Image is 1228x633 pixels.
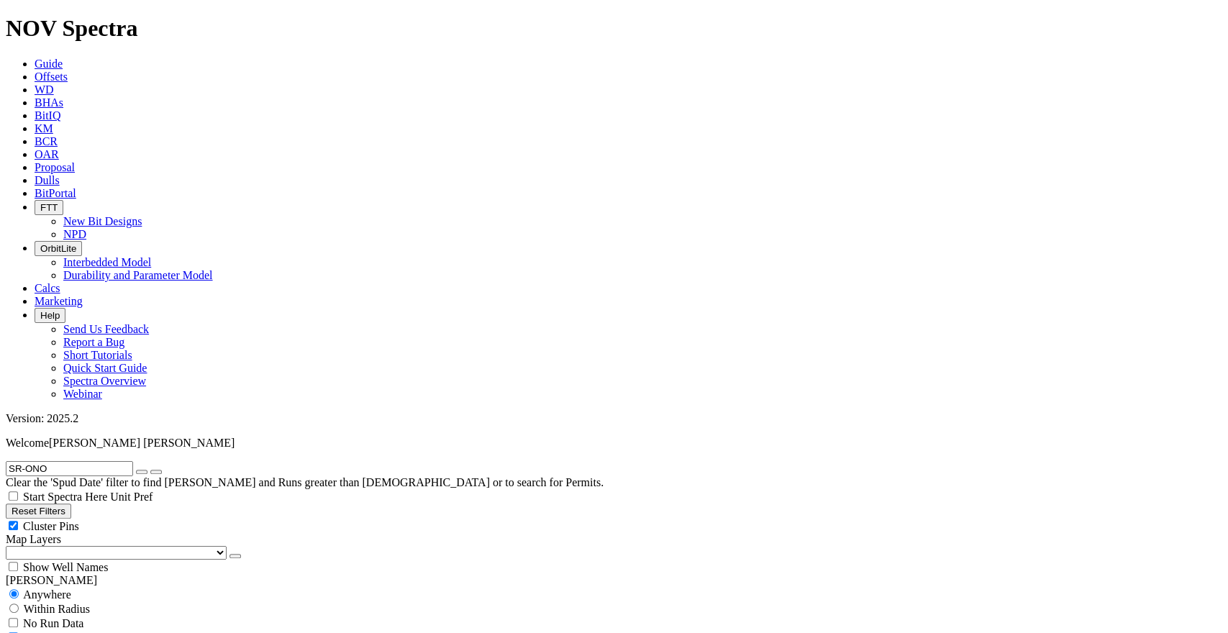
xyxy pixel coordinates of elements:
span: Show Well Names [23,561,108,573]
input: Search [6,461,133,476]
a: New Bit Designs [63,215,142,227]
div: [PERSON_NAME] [6,574,1222,587]
span: OrbitLite [40,243,76,254]
button: Reset Filters [6,504,71,519]
button: FTT [35,200,63,215]
a: Guide [35,58,63,70]
a: WD [35,83,54,96]
span: Start Spectra Here [23,491,107,503]
span: [PERSON_NAME] [PERSON_NAME] [49,437,235,449]
button: Help [35,308,65,323]
a: KM [35,122,53,135]
span: Within Radius [24,603,90,615]
span: No Run Data [23,617,83,629]
h1: NOV Spectra [6,15,1222,42]
span: Anywhere [23,588,71,601]
div: Version: 2025.2 [6,412,1222,425]
a: Offsets [35,70,68,83]
p: Welcome [6,437,1222,450]
input: Start Spectra Here [9,491,18,501]
a: Spectra Overview [63,375,146,387]
span: Map Layers [6,533,61,545]
a: Send Us Feedback [63,323,149,335]
a: Marketing [35,295,83,307]
a: Webinar [63,388,102,400]
a: Report a Bug [63,336,124,348]
span: Unit Pref [110,491,153,503]
a: NPD [63,228,86,240]
a: Dulls [35,174,60,186]
a: BitIQ [35,109,60,122]
span: Cluster Pins [23,520,79,532]
span: FTT [40,202,58,213]
a: BCR [35,135,58,147]
button: OrbitLite [35,241,82,256]
span: Help [40,310,60,321]
a: BHAs [35,96,63,109]
a: Durability and Parameter Model [63,269,213,281]
a: Interbedded Model [63,256,151,268]
a: BitPortal [35,187,76,199]
a: Calcs [35,282,60,294]
a: Quick Start Guide [63,362,147,374]
span: Clear the 'Spud Date' filter to find [PERSON_NAME] and Runs greater than [DEMOGRAPHIC_DATA] or to... [6,476,604,488]
a: OAR [35,148,59,160]
a: Short Tutorials [63,349,132,361]
a: Proposal [35,161,75,173]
